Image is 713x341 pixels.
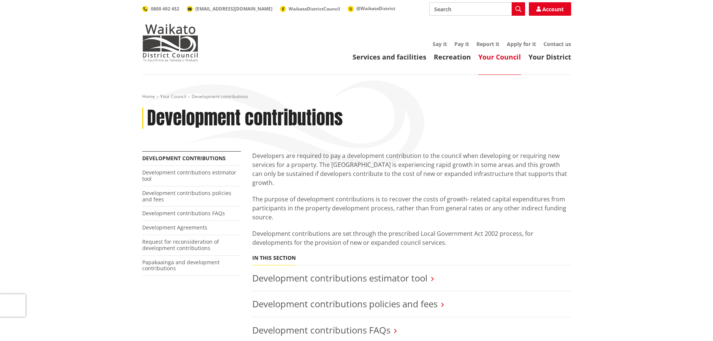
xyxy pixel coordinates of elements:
[252,229,571,247] p: Development contributions are set through the prescribed Local Government Act 2002 process, for d...
[356,5,395,12] span: @WaikatoDistrict
[429,2,525,16] input: Search input
[529,2,571,16] a: Account
[147,107,343,129] h1: Development contributions
[195,6,272,12] span: [EMAIL_ADDRESS][DOMAIN_NAME]
[252,298,438,310] a: Development contributions policies and fees
[252,151,571,187] p: Developers are required to pay a development contribution to the council when developing or requi...
[478,52,521,61] a: Your Council
[142,93,155,100] a: Home
[142,24,198,61] img: Waikato District Council - Te Kaunihera aa Takiwaa o Waikato
[142,94,571,100] nav: breadcrumb
[454,40,469,48] a: Pay it
[187,6,272,12] a: [EMAIL_ADDRESS][DOMAIN_NAME]
[252,324,390,336] a: Development contributions FAQs
[192,93,248,100] span: Development contributions
[142,155,226,162] a: Development contributions
[433,40,447,48] a: Say it
[142,189,231,203] a: Development contributions policies and fees
[507,40,536,48] a: Apply for it
[142,169,236,182] a: Development contributions estimator tool
[543,40,571,48] a: Contact us
[252,272,427,284] a: Development contributions estimator tool
[252,255,296,261] h5: In this section
[142,238,219,252] a: Request for reconsideration of development contributions
[142,224,207,231] a: Development Agreements
[142,259,220,272] a: Papakaainga and development contributions
[252,195,571,222] p: The purpose of development contributions is to recover the costs of growth- related capital expen...
[280,6,340,12] a: WaikatoDistrictCouncil
[151,6,179,12] span: 0800 492 452
[160,93,186,100] a: Your Council
[289,6,340,12] span: WaikatoDistrictCouncil
[142,6,179,12] a: 0800 492 452
[353,52,426,61] a: Services and facilities
[528,52,571,61] a: Your District
[434,52,471,61] a: Recreation
[348,5,395,12] a: @WaikatoDistrict
[476,40,499,48] a: Report it
[142,210,225,217] a: Development contributions FAQs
